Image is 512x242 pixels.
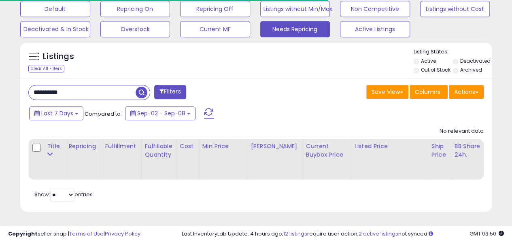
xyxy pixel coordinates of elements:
[182,230,504,238] div: Last InventoryLab Update: 4 hours ago, require user action, not synced.
[68,142,98,151] div: Repricing
[41,109,73,117] span: Last 7 Days
[34,191,93,198] span: Show: entries
[366,85,408,99] button: Save View
[43,51,74,62] h5: Listings
[410,85,448,99] button: Columns
[8,230,140,238] div: seller snap | |
[251,142,299,151] div: [PERSON_NAME]
[180,1,250,17] button: Repricing Off
[421,57,436,64] label: Active
[460,66,482,73] label: Archived
[414,48,492,56] p: Listing States:
[415,88,440,96] span: Columns
[359,230,398,238] a: 2 active listings
[260,21,330,37] button: Needs Repricing
[47,142,62,151] div: Title
[20,21,90,37] button: Deactivated & In Stock
[306,142,348,159] div: Current Buybox Price
[100,21,170,37] button: Overstock
[137,109,185,117] span: Sep-02 - Sep-08
[421,66,450,73] label: Out of Stock
[180,21,250,37] button: Current MF
[28,65,64,72] div: Clear All Filters
[105,230,140,238] a: Privacy Policy
[20,1,90,17] button: Default
[260,1,330,17] button: Listings without Min/Max
[460,57,491,64] label: Deactivated
[154,85,186,99] button: Filters
[8,230,38,238] strong: Copyright
[85,110,122,118] span: Compared to:
[105,142,138,151] div: Fulfillment
[340,1,410,17] button: Non Competitive
[470,230,504,238] span: 2025-09-17 03:50 GMT
[355,142,425,151] div: Listed Price
[69,230,104,238] a: Terms of Use
[202,142,244,151] div: Min Price
[431,142,448,159] div: Ship Price
[100,1,170,17] button: Repricing On
[283,230,307,238] a: 12 listings
[340,21,410,37] button: Active Listings
[180,142,195,151] div: Cost
[125,106,195,120] button: Sep-02 - Sep-08
[420,1,490,17] button: Listings without Cost
[455,142,484,159] div: BB Share 24h.
[145,142,173,159] div: Fulfillable Quantity
[29,106,83,120] button: Last 7 Days
[440,127,484,135] div: No relevant data
[449,85,484,99] button: Actions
